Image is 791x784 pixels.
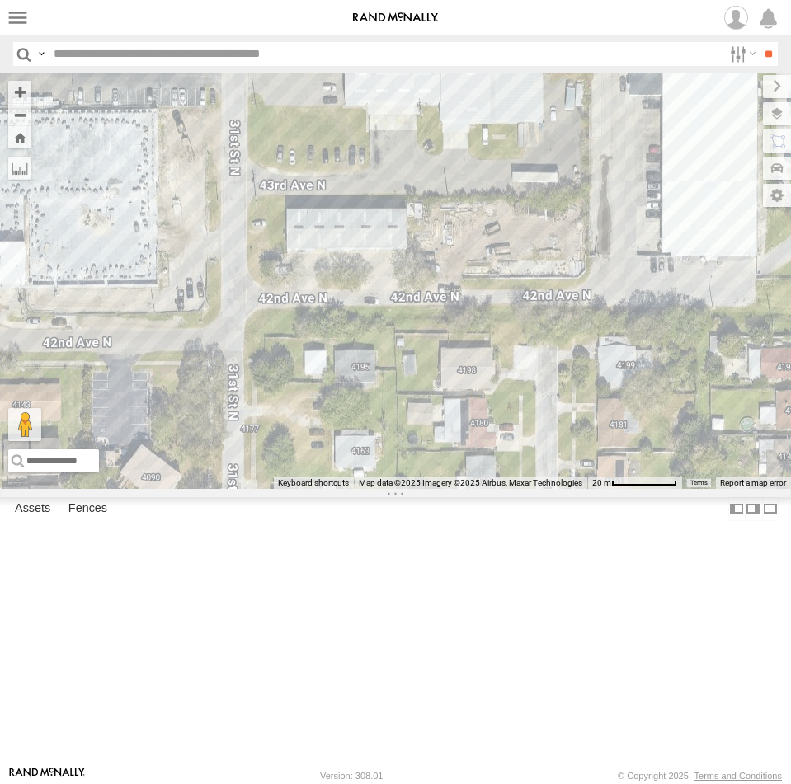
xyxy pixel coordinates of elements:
[353,12,439,24] img: rand-logo.svg
[60,498,115,521] label: Fences
[8,103,31,126] button: Zoom out
[8,157,31,180] label: Measure
[7,498,59,521] label: Assets
[618,771,782,781] div: © Copyright 2025 -
[359,478,582,487] span: Map data ©2025 Imagery ©2025 Airbus, Maxar Technologies
[278,477,349,489] button: Keyboard shortcuts
[8,81,31,103] button: Zoom in
[694,771,782,781] a: Terms and Conditions
[690,479,708,486] a: Terms (opens in new tab)
[720,478,786,487] a: Report a map error
[8,408,41,441] button: Drag Pegman onto the map to open Street View
[320,771,383,781] div: Version: 308.01
[723,42,759,66] label: Search Filter Options
[35,42,48,66] label: Search Query
[592,478,611,487] span: 20 m
[762,497,779,521] label: Hide Summary Table
[763,184,791,207] label: Map Settings
[8,126,31,148] button: Zoom Home
[745,497,761,521] label: Dock Summary Table to the Right
[587,477,682,489] button: Map Scale: 20 m per 76 pixels
[9,768,85,784] a: Visit our Website
[728,497,745,521] label: Dock Summary Table to the Left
